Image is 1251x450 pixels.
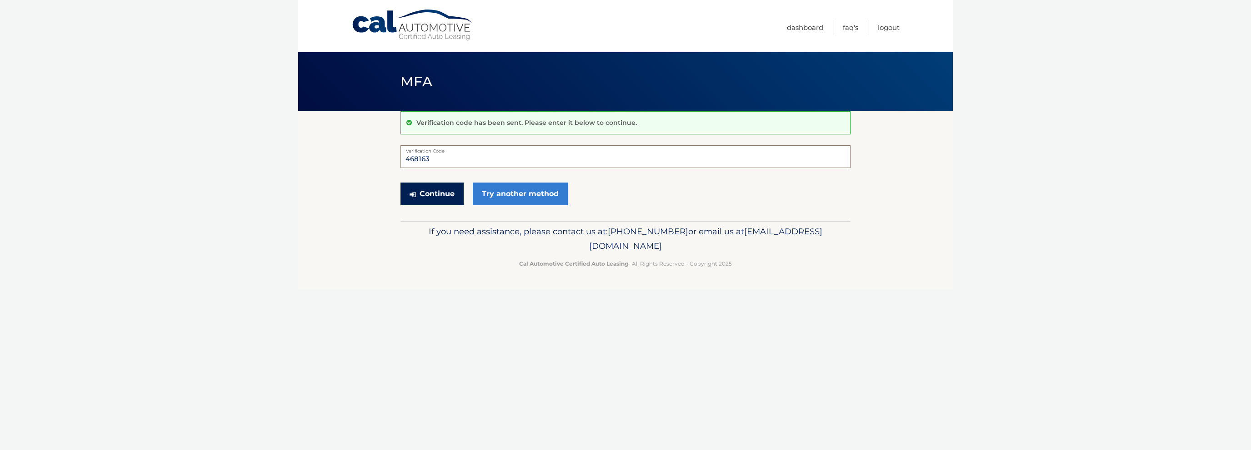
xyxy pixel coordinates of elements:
[787,20,823,35] a: Dashboard
[400,145,851,153] label: Verification Code
[878,20,900,35] a: Logout
[473,183,568,205] a: Try another method
[400,145,851,168] input: Verification Code
[351,9,474,41] a: Cal Automotive
[400,73,432,90] span: MFA
[406,224,845,253] p: If you need assistance, please contact us at: or email us at
[416,119,637,127] p: Verification code has been sent. Please enter it below to continue.
[400,183,464,205] button: Continue
[608,226,688,237] span: [PHONE_NUMBER]
[519,260,628,267] strong: Cal Automotive Certified Auto Leasing
[406,259,845,268] p: - All Rights Reserved - Copyright 2025
[589,226,822,251] span: [EMAIL_ADDRESS][DOMAIN_NAME]
[843,20,858,35] a: FAQ's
